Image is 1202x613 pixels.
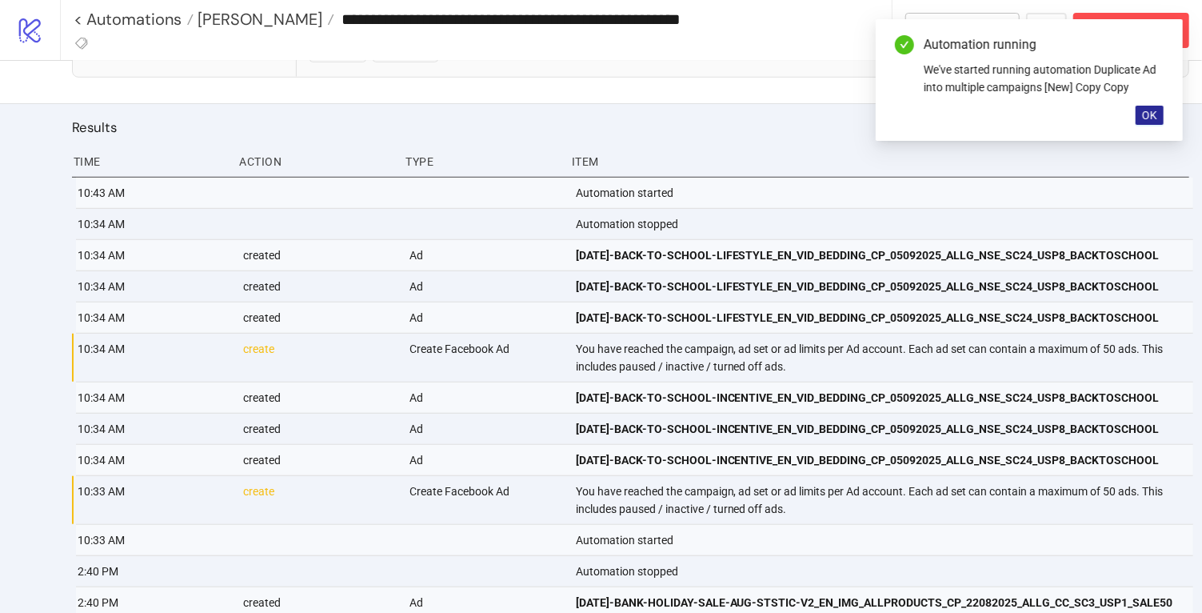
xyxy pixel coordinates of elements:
div: 10:34 AM [76,240,231,270]
div: Type [404,146,559,177]
span: check-circle [895,35,914,54]
div: You have reached the campaign, ad set or ad limits per Ad account. Each ad set can contain a maxi... [574,476,1193,524]
div: 10:34 AM [76,414,231,444]
div: Ad [408,383,563,413]
div: 10:43 AM [76,178,231,208]
div: Ad [408,271,563,302]
a: < Automations [74,11,194,27]
a: [DATE]-BACK-TO-SCHOOL-INCENTIVE_EN_VID_BEDDING_CP_05092025_ALLG_NSE_SC24_USP8_BACKTOSCHOOL [576,383,1182,413]
div: create [242,476,397,524]
div: Create Facebook Ad [408,334,563,382]
div: 10:34 AM [76,383,231,413]
span: [DATE]-BACK-TO-SCHOOL-LIFESTYLE_EN_VID_BEDDING_CP_05092025_ALLG_NSE_SC24_USP8_BACKTOSCHOOL [576,278,1160,295]
a: [DATE]-BACK-TO-SCHOOL-LIFESTYLE_EN_VID_BEDDING_CP_05092025_ALLG_NSE_SC24_USP8_BACKTOSCHOOL [576,302,1182,333]
div: 10:34 AM [76,271,231,302]
div: You have reached the campaign, ad set or ad limits per Ad account. Each ad set can contain a maxi... [574,334,1193,382]
div: Action [238,146,393,177]
div: 10:33 AM [76,476,231,524]
div: create [242,334,397,382]
span: [DATE]-BACK-TO-SCHOOL-INCENTIVE_EN_VID_BEDDING_CP_05092025_ALLG_NSE_SC24_USP8_BACKTOSCHOOL [576,389,1160,407]
div: Automation stopped [574,209,1193,239]
div: 10:34 AM [76,445,231,475]
a: [DATE]-BACK-TO-SCHOOL-INCENTIVE_EN_VID_BEDDING_CP_05092025_ALLG_NSE_SC24_USP8_BACKTOSCHOOL [576,445,1182,475]
div: created [242,445,397,475]
div: Automation started [574,525,1193,555]
div: Create Facebook Ad [408,476,563,524]
span: [DATE]-BACK-TO-SCHOOL-INCENTIVE_EN_VID_BEDDING_CP_05092025_ALLG_NSE_SC24_USP8_BACKTOSCHOOL [576,451,1160,469]
div: Ad [408,445,563,475]
div: 2:40 PM [76,556,231,587]
span: OK [1142,109,1157,122]
a: [PERSON_NAME] [194,11,334,27]
div: Ad [408,240,563,270]
button: Abort Run [1073,13,1189,48]
div: Ad [408,302,563,333]
div: 10:34 AM [76,302,231,333]
span: [DATE]-BACK-TO-SCHOOL-INCENTIVE_EN_VID_BEDDING_CP_05092025_ALLG_NSE_SC24_USP8_BACKTOSCHOOL [576,420,1160,438]
a: [DATE]-BACK-TO-SCHOOL-LIFESTYLE_EN_VID_BEDDING_CP_05092025_ALLG_NSE_SC24_USP8_BACKTOSCHOOL [576,271,1182,302]
span: [DATE]-BACK-TO-SCHOOL-LIFESTYLE_EN_VID_BEDDING_CP_05092025_ALLG_NSE_SC24_USP8_BACKTOSCHOOL [576,246,1160,264]
div: Item [570,146,1189,177]
div: created [242,240,397,270]
button: ... [1026,13,1067,48]
div: created [242,414,397,444]
h2: Results [72,117,1189,138]
div: 10:34 AM [76,209,231,239]
button: To Builder [905,13,1020,48]
span: [DATE]-BACK-TO-SCHOOL-LIFESTYLE_EN_VID_BEDDING_CP_05092025_ALLG_NSE_SC24_USP8_BACKTOSCHOOL [576,309,1160,327]
div: Automation started [574,178,1193,208]
div: 10:33 AM [76,525,231,555]
button: OK [1136,106,1164,125]
div: Automation stopped [574,556,1193,587]
div: 10:34 AM [76,334,231,382]
div: Time [72,146,227,177]
div: created [242,302,397,333]
span: [DATE]-BANK-HOLIDAY-SALE-AUG-STSTIC-V2_EN_IMG_ALLPRODUCTS_CP_22082025_ALLG_CC_SC3_USP1_SALE50 [576,594,1173,611]
div: created [242,271,397,302]
span: [PERSON_NAME] [194,9,322,30]
div: Ad [408,414,563,444]
div: created [242,383,397,413]
a: [DATE]-BACK-TO-SCHOOL-LIFESTYLE_EN_VID_BEDDING_CP_05092025_ALLG_NSE_SC24_USP8_BACKTOSCHOOL [576,240,1182,270]
div: Automation running [924,35,1164,54]
div: We've started running automation Duplicate Ad into multiple campaigns [New] Copy Copy [924,61,1164,96]
a: [DATE]-BACK-TO-SCHOOL-INCENTIVE_EN_VID_BEDDING_CP_05092025_ALLG_NSE_SC24_USP8_BACKTOSCHOOL [576,414,1182,444]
